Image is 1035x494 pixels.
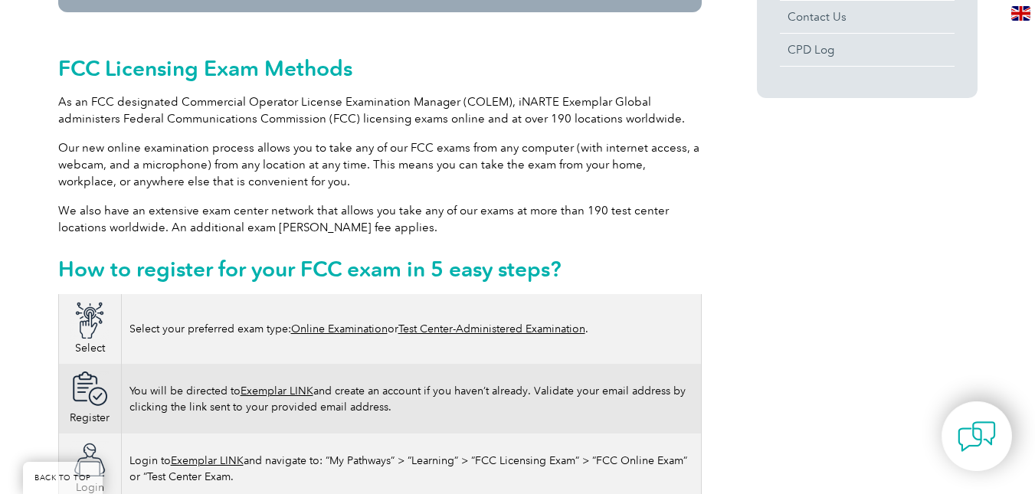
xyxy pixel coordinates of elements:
a: BACK TO TOP [23,462,103,494]
a: Exemplar LINK [171,454,244,467]
td: Select [58,294,121,364]
td: Select your preferred exam type: or . [121,294,701,364]
a: Contact Us [780,1,955,33]
a: Exemplar LINK [241,384,313,397]
a: Online Examination [291,322,388,335]
td: Register [58,364,121,433]
p: We also have an extensive exam center network that allows you take any of our exams at more than ... [58,202,702,236]
a: CPD Log [780,34,955,66]
img: contact-chat.png [958,417,996,456]
img: en [1011,6,1030,21]
a: Test Center-Administered Examination [398,322,585,335]
h2: How to register for your FCC exam in 5 easy steps? [58,257,702,281]
p: As an FCC designated Commercial Operator License Examination Manager (COLEM), iNARTE Exemplar Glo... [58,93,702,127]
td: You will be directed to and create an account if you haven’t already. Validate your email address... [121,364,701,433]
h2: FCC Licensing Exam Methods [58,56,702,80]
p: Our new online examination process allows you to take any of our FCC exams from any computer (wit... [58,139,702,190]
